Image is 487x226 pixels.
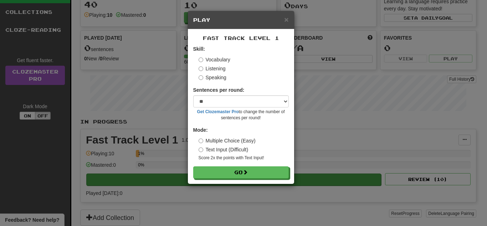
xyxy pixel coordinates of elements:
[199,155,289,161] small: Score 2x the points with Text Input !
[284,16,288,23] button: Close
[193,166,289,179] button: Go
[199,56,230,63] label: Vocabulary
[199,146,248,153] label: Text Input (Difficult)
[284,15,288,24] span: ×
[193,86,245,94] label: Sentences per round:
[199,75,203,80] input: Speaking
[199,57,203,62] input: Vocabulary
[199,137,256,144] label: Multiple Choice (Easy)
[193,127,208,133] strong: Mode:
[193,46,205,52] strong: Skill:
[193,109,289,121] small: to change the number of sentences per round!
[199,74,226,81] label: Speaking
[197,109,239,114] a: Get Clozemaster Pro
[193,16,289,24] h5: Play
[199,139,203,143] input: Multiple Choice (Easy)
[199,66,203,71] input: Listening
[199,147,203,152] input: Text Input (Difficult)
[199,65,226,72] label: Listening
[203,35,279,41] span: Fast Track Level 1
